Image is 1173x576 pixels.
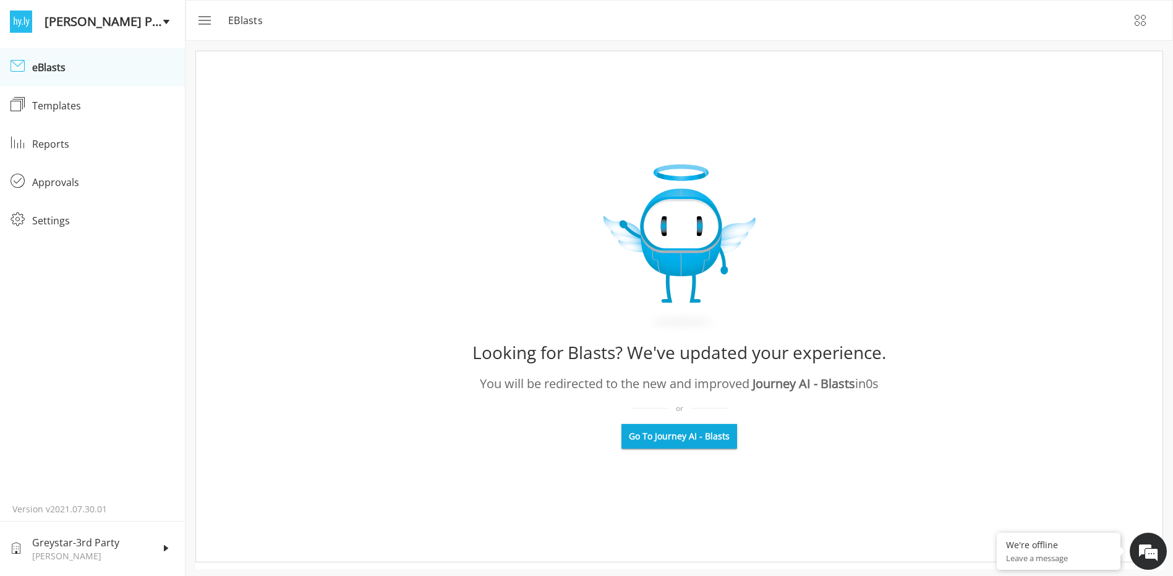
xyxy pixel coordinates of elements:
[26,156,216,281] span: We are offline. Please leave us a message.
[32,213,175,228] div: Settings
[753,375,855,392] span: Journey AI - Blasts
[189,6,218,35] button: menu
[472,337,886,367] div: Looking for Blasts? We've updated your experience.
[604,164,756,334] img: expiry_Image
[32,175,175,190] div: Approvals
[480,375,879,393] div: You will be redirected to the new and improved in 0 s
[32,98,175,113] div: Templates
[629,430,730,443] span: Go To Journey AI - Blasts
[32,137,175,151] div: Reports
[228,13,270,28] p: eBlasts
[21,62,52,93] img: d_692782471_company_1567716308916_692782471
[621,424,737,449] button: Go To Journey AI - Blasts
[45,12,163,31] span: [PERSON_NAME] Property Team
[64,69,208,85] div: Leave a message
[10,11,32,33] img: logo
[32,60,175,75] div: eBlasts
[181,381,224,397] em: Submit
[6,337,236,381] textarea: Type your message and click 'Submit'
[12,503,173,515] p: Version v2021.07.30.01
[631,403,728,414] div: or
[203,6,232,36] div: Minimize live chat window
[1006,539,1111,551] div: We're offline
[1006,553,1111,564] p: Leave a message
